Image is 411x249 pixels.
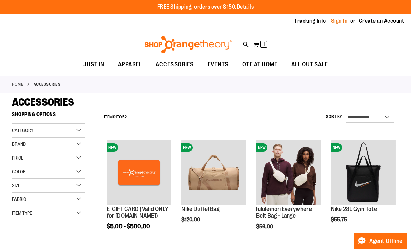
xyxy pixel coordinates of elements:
span: ALL OUT SALE [291,57,328,72]
span: ACCESSORIES [12,96,74,108]
img: Nike Duffel Bag [181,140,246,205]
span: NEW [181,143,193,152]
strong: ACCESSORIES [34,81,61,87]
img: lululemon Everywhere Belt Bag - Large [256,140,321,205]
span: JUST IN [83,57,104,72]
span: 52 [122,115,127,119]
span: $55.75 [331,217,348,223]
div: product [178,137,250,240]
strong: Shopping Options [12,108,85,124]
a: Tracking Info [294,17,326,25]
span: APPAREL [118,57,142,72]
a: Home [12,81,23,87]
span: 1 [263,41,265,48]
p: FREE Shipping, orders over $150. [157,3,254,11]
img: E-GIFT CARD (Valid ONLY for ShopOrangetheory.com) [107,140,171,205]
a: Sign In [331,17,348,25]
div: product [327,137,399,240]
div: product [253,137,324,247]
img: Nike 28L Gym Tote [331,140,396,205]
span: Fabric [12,196,26,202]
a: E-GIFT CARD (Valid ONLY for [DOMAIN_NAME]) [107,206,168,219]
button: Agent Offline [354,233,407,249]
a: E-GIFT CARD (Valid ONLY for ShopOrangetheory.com)NEW [107,140,171,206]
div: product [103,137,175,247]
span: Agent Offline [369,238,402,245]
span: NEW [256,143,267,152]
span: $5.00 - $500.00 [107,223,150,230]
span: Color [12,169,26,174]
span: Category [12,128,33,133]
span: Item Type [12,210,32,216]
a: Nike Duffel Bag [181,206,220,213]
span: Size [12,183,20,188]
h2: Items to [104,112,127,122]
a: Details [237,4,254,10]
a: Nike Duffel BagNEW [181,140,246,206]
a: lululemon Everywhere Belt Bag - Large [256,206,312,219]
span: OTF AT HOME [242,57,278,72]
span: Price [12,155,23,161]
span: Brand [12,141,26,147]
span: NEW [331,143,342,152]
span: EVENTS [208,57,229,72]
a: Create an Account [359,17,404,25]
a: lululemon Everywhere Belt Bag - LargeNEW [256,140,321,206]
span: $56.00 [256,224,274,230]
span: ACCESSORIES [156,57,194,72]
label: Sort By [326,114,342,120]
span: $120.00 [181,217,201,223]
a: Nike 28L Gym Tote [331,206,377,213]
img: Shop Orangetheory [144,36,233,53]
span: NEW [107,143,118,152]
a: Nike 28L Gym ToteNEW [331,140,396,206]
span: 1 [115,115,117,119]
